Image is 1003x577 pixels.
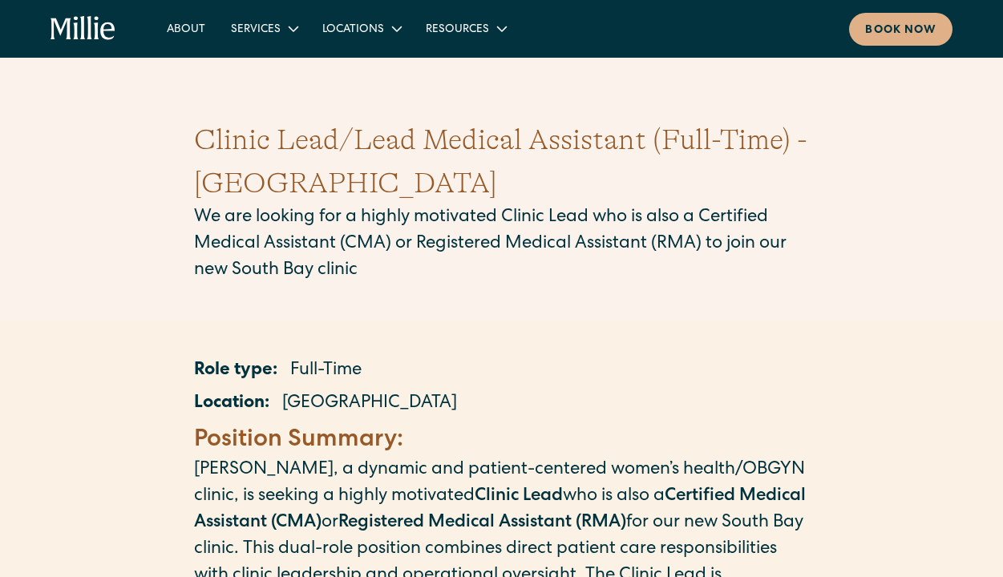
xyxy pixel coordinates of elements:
div: Locations [309,15,413,42]
div: Resources [426,22,489,38]
div: Services [218,15,309,42]
p: Role type: [194,358,277,385]
a: home [51,16,115,42]
a: Book now [849,13,952,46]
div: Services [231,22,281,38]
div: Locations [322,22,384,38]
h4: ‍ [194,424,810,458]
p: [GEOGRAPHIC_DATA] [282,391,457,418]
strong: Position Summary: [194,429,403,453]
strong: Registered Medical Assistant (RMA) [338,514,626,532]
p: Full-Time [290,358,362,385]
div: Book now [865,22,936,39]
h1: Clinic Lead/Lead Medical Assistant (Full-Time) - [GEOGRAPHIC_DATA] [194,119,810,205]
p: We are looking for a highly motivated Clinic Lead who is also a Certified Medical Assistant (CMA)... [194,205,810,284]
div: Resources [413,15,518,42]
a: About [154,15,218,42]
p: Location: [194,391,269,418]
strong: Clinic Lead [475,488,563,506]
